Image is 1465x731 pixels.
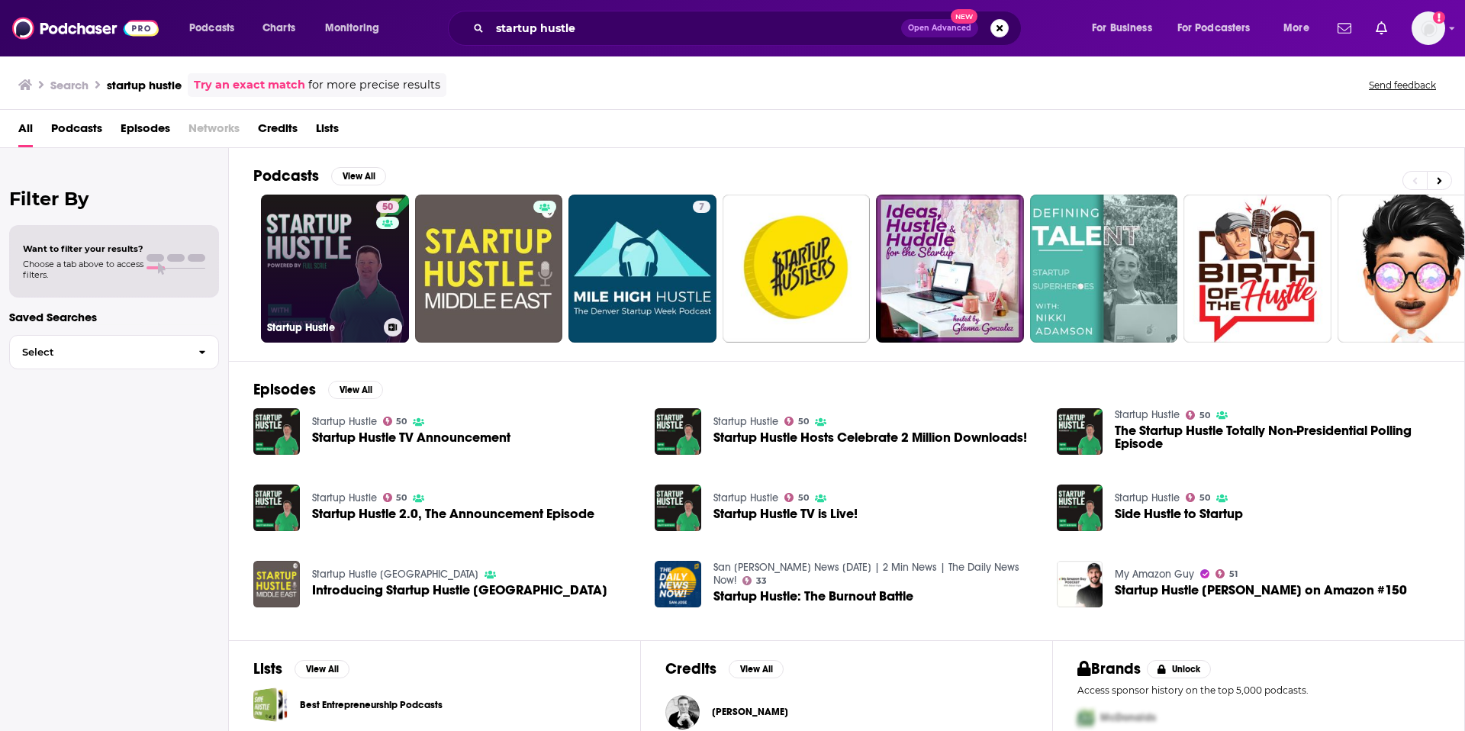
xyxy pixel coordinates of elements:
a: 50 [1186,411,1210,420]
span: Choose a tab above to access filters. [23,259,143,280]
a: 50 [383,417,407,426]
a: San Jose News Today | 2 Min News | The Daily News Now! [713,561,1019,587]
a: The Startup Hustle Totally Non-Presidential Polling Episode [1115,424,1440,450]
span: Want to filter your results? [23,243,143,254]
span: 50 [1199,494,1210,501]
a: Startup Hustle Middle East [312,568,478,581]
a: 7 [568,195,716,343]
a: 33 [742,576,767,585]
span: More [1283,18,1309,39]
span: Logged in as kgolds [1412,11,1445,45]
a: 51 [1215,569,1238,578]
a: Startup Hustle: The Burnout Battle [655,561,701,607]
span: 50 [1199,412,1210,419]
img: Introducing Startup Hustle Middle East [253,561,300,607]
a: Startup Hustle [1115,408,1180,421]
img: Podchaser - Follow, Share and Rate Podcasts [12,14,159,43]
h2: Credits [665,659,716,678]
button: open menu [1273,16,1328,40]
a: Startup Hustle Andrew Morgans on Amazon #150 [1115,584,1407,597]
a: 7 [693,201,710,213]
a: ListsView All [253,659,349,678]
a: Matt Gottesman [712,706,788,718]
a: Startup Hustle TV is Live! [713,507,858,520]
a: Startup Hustle TV Announcement [312,431,510,444]
input: Search podcasts, credits, & more... [490,16,901,40]
a: Startup Hustle: The Burnout Battle [713,590,913,603]
button: open menu [1167,16,1273,40]
span: [PERSON_NAME] [712,706,788,718]
span: All [18,116,33,147]
span: 50 [798,494,809,501]
img: Startup Hustle 2.0, The Announcement Episode [253,485,300,531]
span: 50 [396,494,407,501]
span: 50 [382,200,393,215]
img: Startup Hustle TV is Live! [655,485,701,531]
span: for more precise results [308,76,440,94]
a: Introducing Startup Hustle Middle East [312,584,607,597]
a: 50 [383,493,407,502]
img: Matt Gottesman [665,695,700,729]
a: Try an exact match [194,76,305,94]
span: Best Entrepreneurship Podcasts [253,688,288,722]
span: For Podcasters [1177,18,1251,39]
img: The Startup Hustle Totally Non-Presidential Polling Episode [1057,408,1103,455]
span: 51 [1229,571,1238,578]
a: EpisodesView All [253,380,383,399]
button: Open AdvancedNew [901,19,978,37]
span: Networks [188,116,240,147]
a: 50 [1186,493,1210,502]
button: View All [328,381,383,399]
a: Episodes [121,116,170,147]
a: Startup Hustle Hosts Celebrate 2 Million Downloads! [713,431,1027,444]
a: Startup Hustle [312,415,377,428]
img: Side Hustle to Startup [1057,485,1103,531]
a: Credits [258,116,298,147]
a: Best Entrepreneurship Podcasts [300,697,443,713]
h2: Lists [253,659,282,678]
a: Podcasts [51,116,102,147]
a: Startup Hustle Andrew Morgans on Amazon #150 [1057,561,1103,607]
button: open menu [1081,16,1171,40]
p: Access sponsor history on the top 5,000 podcasts. [1077,684,1440,696]
span: 7 [699,200,704,215]
a: Startup Hustle 2.0, The Announcement Episode [312,507,594,520]
a: CreditsView All [665,659,784,678]
h3: Search [50,78,89,92]
a: 50 [376,201,399,213]
a: Startup Hustle [1115,491,1180,504]
span: New [951,9,978,24]
svg: Add a profile image [1433,11,1445,24]
button: View All [331,167,386,185]
span: For Business [1092,18,1152,39]
button: Unlock [1147,660,1212,678]
h2: Podcasts [253,166,319,185]
a: 50 [784,493,809,502]
a: Side Hustle to Startup [1115,507,1243,520]
a: Lists [316,116,339,147]
span: 33 [756,578,767,584]
button: Send feedback [1364,79,1441,92]
div: Search podcasts, credits, & more... [462,11,1036,46]
button: View All [295,660,349,678]
button: Select [9,335,219,369]
img: Startup Hustle Hosts Celebrate 2 Million Downloads! [655,408,701,455]
h3: startup hustle [107,78,182,92]
a: PodcastsView All [253,166,386,185]
a: 50 [784,417,809,426]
